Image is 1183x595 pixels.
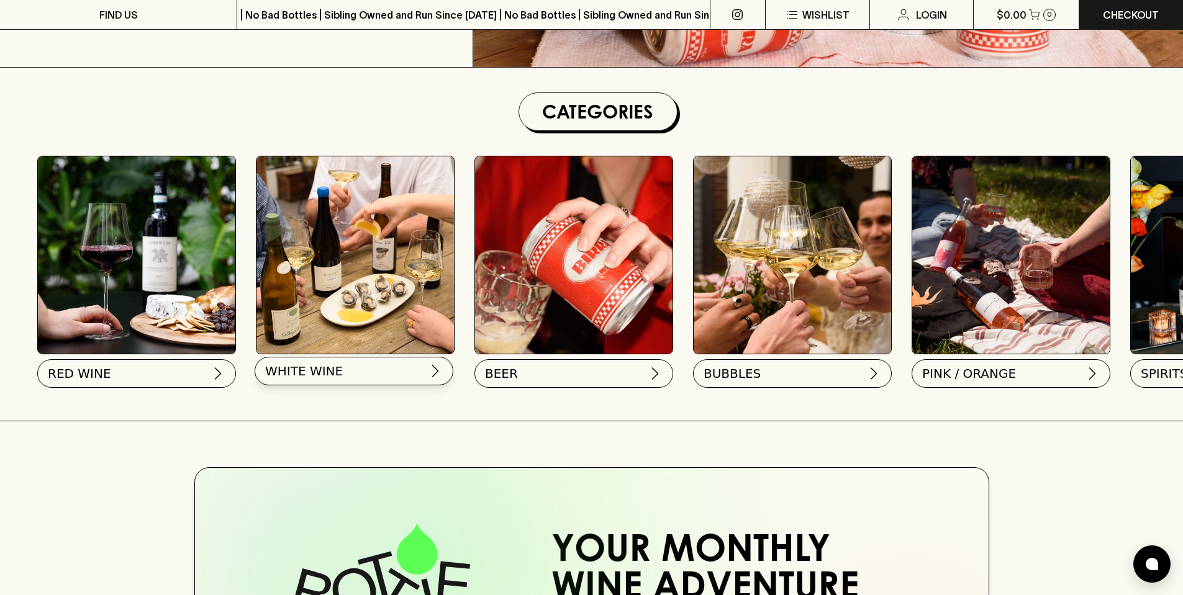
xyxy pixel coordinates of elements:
[1103,7,1159,22] p: Checkout
[694,156,891,354] img: 2022_Festive_Campaign_INSTA-16 1
[37,359,236,388] button: RED WINE
[916,7,947,22] p: Login
[997,7,1027,22] p: $0.00
[693,359,892,388] button: BUBBLES
[265,362,343,380] span: WHITE WINE
[1085,366,1100,381] img: chevron-right.svg
[524,98,672,125] h1: Categories
[802,7,850,22] p: Wishlist
[99,7,138,22] p: FIND US
[1146,558,1158,570] img: bubble-icon
[256,156,454,354] img: optimise
[428,364,443,378] img: chevron-right.svg
[648,366,663,381] img: chevron-right.svg
[474,359,673,388] button: BEER
[255,357,453,385] button: WHITE WINE
[48,365,111,382] span: RED WINE
[912,156,1110,354] img: gospel_collab-2 1
[475,156,673,354] img: BIRRA_GOOD-TIMES_INSTA-2 1/optimise?auth=Mjk3MjY0ODMzMw__
[866,366,881,381] img: chevron-right.svg
[912,359,1110,388] button: PINK / ORANGE
[38,156,235,354] img: Red Wine Tasting
[211,366,225,381] img: chevron-right.svg
[1047,11,1052,18] p: 0
[485,365,518,382] span: BEER
[704,365,761,382] span: BUBBLES
[922,365,1016,382] span: PINK / ORANGE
